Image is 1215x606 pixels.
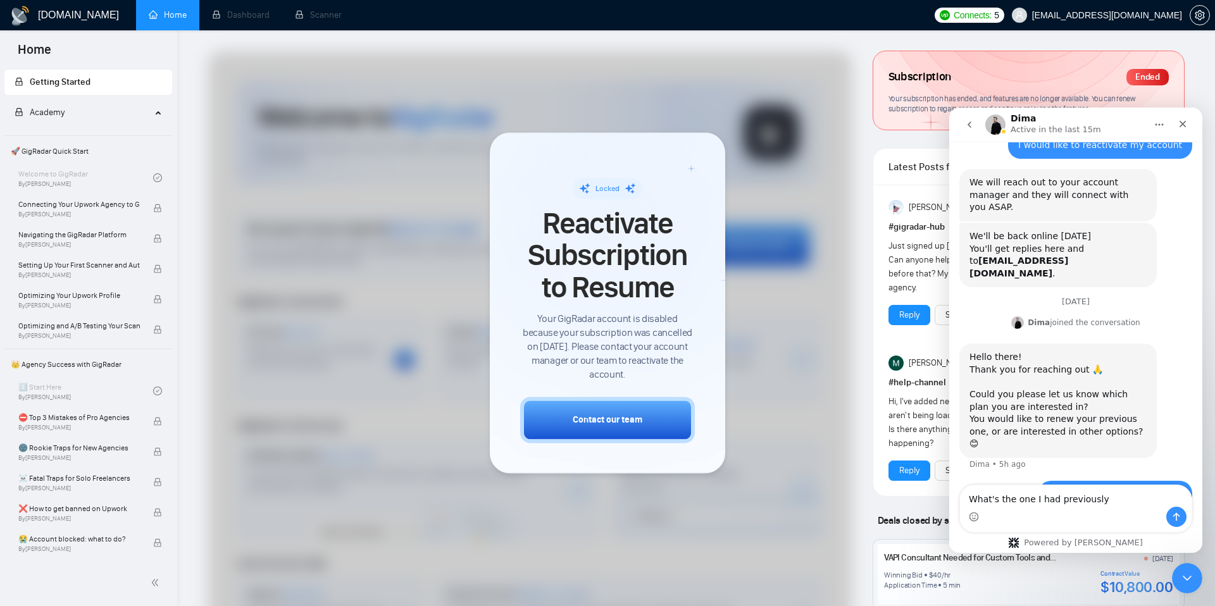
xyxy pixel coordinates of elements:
[153,204,162,213] span: lock
[1100,570,1173,578] div: Contract Value
[153,325,162,334] span: lock
[153,295,162,304] span: lock
[153,417,162,426] span: lock
[899,308,919,322] a: Reply
[909,201,971,214] span: [PERSON_NAME]
[949,108,1202,553] iframe: Intercom live chat
[18,502,140,515] span: ❌ How to get banned on Upwork
[18,332,140,340] span: By [PERSON_NAME]
[954,8,992,22] span: Connects:
[888,239,1113,295] div: Just signed up [DATE], my onboarding call is not till [DATE]. Can anyone help me to get started t...
[899,464,919,478] a: Reply
[4,70,172,95] li: Getting Started
[884,580,937,590] div: Application Time
[888,305,930,325] button: Reply
[153,538,162,547] span: lock
[18,515,140,523] span: By [PERSON_NAME]
[888,376,1169,390] h1: # help-channel
[30,77,90,87] span: Getting Started
[153,478,162,486] span: lock
[873,509,1044,531] span: Deals closed by similar GigRadar users
[18,241,140,249] span: By [PERSON_NAME]
[18,259,140,271] span: Setting Up Your First Scanner and Auto-Bidder
[940,10,950,20] img: upwork-logo.png
[153,508,162,517] span: lock
[151,576,163,589] span: double-left
[573,414,642,427] div: Contact our team
[933,570,942,580] div: 40
[18,485,140,492] span: By [PERSON_NAME]
[935,461,1012,481] button: See the details
[30,107,65,118] span: Academy
[10,6,30,26] img: logo
[153,447,162,456] span: lock
[520,207,695,303] span: Reactivate Subscription to Resume
[1015,11,1024,20] span: user
[945,308,1001,322] a: See the details
[994,8,999,22] span: 5
[18,442,140,454] span: 🌚 Rookie Traps for New Agencies
[18,545,140,553] span: By [PERSON_NAME]
[1172,563,1202,593] iframe: Intercom live chat
[1100,578,1173,597] div: $10,800.00
[153,234,162,243] span: lock
[1126,69,1169,85] div: Ended
[153,386,162,395] span: check-circle
[595,184,620,193] span: Locked
[1190,10,1209,20] span: setting
[18,289,140,302] span: Optimizing Your Upwork Profile
[6,139,171,164] span: 🚀 GigRadar Quick Start
[888,94,1136,114] span: Your subscription has ended, and features are no longer available. You can renew subscription to ...
[15,108,23,116] span: lock
[942,570,950,580] div: /hr
[888,200,904,215] img: Anisuzzaman Khan
[909,356,971,370] span: [PERSON_NAME]
[8,40,61,67] span: Home
[888,356,904,371] img: Milan Stojanovic
[15,107,65,118] span: Academy
[149,9,187,20] a: homeHome
[888,66,951,88] span: Subscription
[520,397,695,443] button: Contact our team
[520,312,695,382] span: Your GigRadar account is disabled because your subscription was cancelled on [DATE]. Please conta...
[945,464,1001,478] a: See the details
[18,424,140,431] span: By [PERSON_NAME]
[18,228,140,241] span: Navigating the GigRadar Platform
[1190,10,1210,20] a: setting
[18,271,140,279] span: By [PERSON_NAME]
[1190,5,1210,25] button: setting
[6,352,171,377] span: 👑 Agency Success with GigRadar
[18,472,140,485] span: ☠️ Fatal Traps for Solo Freelancers
[888,159,980,175] span: Latest Posts from the GigRadar Community
[18,302,140,309] span: By [PERSON_NAME]
[943,580,961,590] div: 5 min
[15,77,23,86] span: lock
[153,173,162,182] span: check-circle
[935,305,1012,325] button: See the details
